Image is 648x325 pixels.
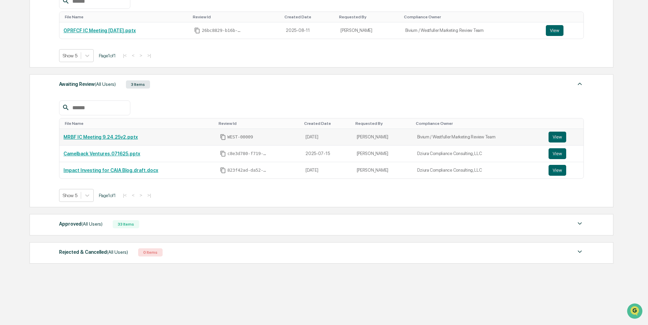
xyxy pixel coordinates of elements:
img: 1746055101610-c473b297-6a78-478c-a979-82029cc54cd1 [7,52,19,64]
div: 🗄️ [49,86,55,92]
td: 2025-08-11 [282,22,336,39]
button: < [130,53,136,58]
a: 🔎Data Lookup [4,96,45,108]
div: 3 Items [126,80,150,89]
div: Toggle SortBy [416,121,542,126]
div: We're available if you need us! [23,59,86,64]
div: Approved [59,219,103,228]
button: >| [145,53,153,58]
span: (All Users) [81,221,103,227]
a: Camelback Ventures.071625.pptx [63,151,140,156]
div: Toggle SortBy [355,121,411,126]
button: > [137,192,144,198]
a: View [546,25,580,36]
div: Toggle SortBy [304,121,350,126]
td: [DATE] [301,129,352,146]
img: caret [576,248,584,256]
td: [PERSON_NAME] [353,129,413,146]
span: Page 1 of 1 [99,193,116,198]
a: Impact Investing for CAIA Blog.draft.docx [63,168,158,173]
span: Copy Id [220,151,226,157]
button: |< [121,53,129,58]
span: Data Lookup [14,98,43,105]
div: Awaiting Review [59,80,116,89]
a: 🗄️Attestations [47,83,87,95]
span: Page 1 of 1 [99,53,116,58]
div: Toggle SortBy [547,15,581,19]
td: [DATE] [301,162,352,178]
div: Toggle SortBy [65,121,213,126]
span: Copy Id [220,167,226,173]
td: [PERSON_NAME] [353,162,413,178]
span: 26bc8829-b16b-4363-a224-b3a9a7c40805 [202,28,242,33]
span: 823f42ad-da52-427a-bdfe-d3b490ef0764 [227,168,268,173]
div: 🔎 [7,99,12,104]
a: MRBF IC Meeting 9.24.25v2.pptx [63,134,138,140]
iframe: Open customer support [626,303,645,321]
button: < [130,192,136,198]
div: Toggle SortBy [404,15,539,19]
button: |< [121,192,129,198]
td: [PERSON_NAME] [336,22,401,39]
button: View [549,148,566,159]
img: caret [576,219,584,228]
span: c8e3d780-f719-41d7-84c3-a659409448a4 [227,151,268,156]
span: Attestations [56,85,84,92]
span: (All Users) [107,249,128,255]
span: (All Users) [95,81,116,87]
button: Start new chat [115,54,124,62]
a: View [549,165,580,176]
button: > [137,53,144,58]
div: Toggle SortBy [65,15,187,19]
td: [PERSON_NAME] [353,146,413,162]
button: View [549,165,566,176]
a: View [549,148,580,159]
button: View [546,25,563,36]
span: Pylon [68,115,82,120]
div: Toggle SortBy [219,121,299,126]
td: 2025-07-15 [301,146,352,162]
div: 33 Items [113,220,139,228]
img: caret [576,80,584,88]
div: Rejected & Cancelled [59,248,128,256]
div: 🖐️ [7,86,12,92]
a: Powered byPylon [48,115,82,120]
div: Start new chat [23,52,111,59]
p: How can we help? [7,14,124,25]
span: WEST-00009 [227,134,253,140]
div: Toggle SortBy [193,15,279,19]
div: Toggle SortBy [550,121,581,126]
td: Bivium / Westfuller Marketing Review Team [401,22,541,39]
span: Copy Id [194,27,200,34]
td: Dziura Compliance Consulting, LLC [413,162,544,178]
span: Preclearance [14,85,44,92]
div: Toggle SortBy [339,15,399,19]
a: 🖐️Preclearance [4,83,47,95]
a: View [549,132,580,142]
td: Dziura Compliance Consulting, LLC [413,146,544,162]
a: OPRFCF IC Meeting [DATE].pptx [63,28,136,33]
div: 0 Items [138,248,163,256]
button: View [549,132,566,142]
span: Copy Id [220,134,226,140]
div: Toggle SortBy [284,15,334,19]
td: Bivium / Westfuller Marketing Review Team [413,129,544,146]
button: >| [145,192,153,198]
